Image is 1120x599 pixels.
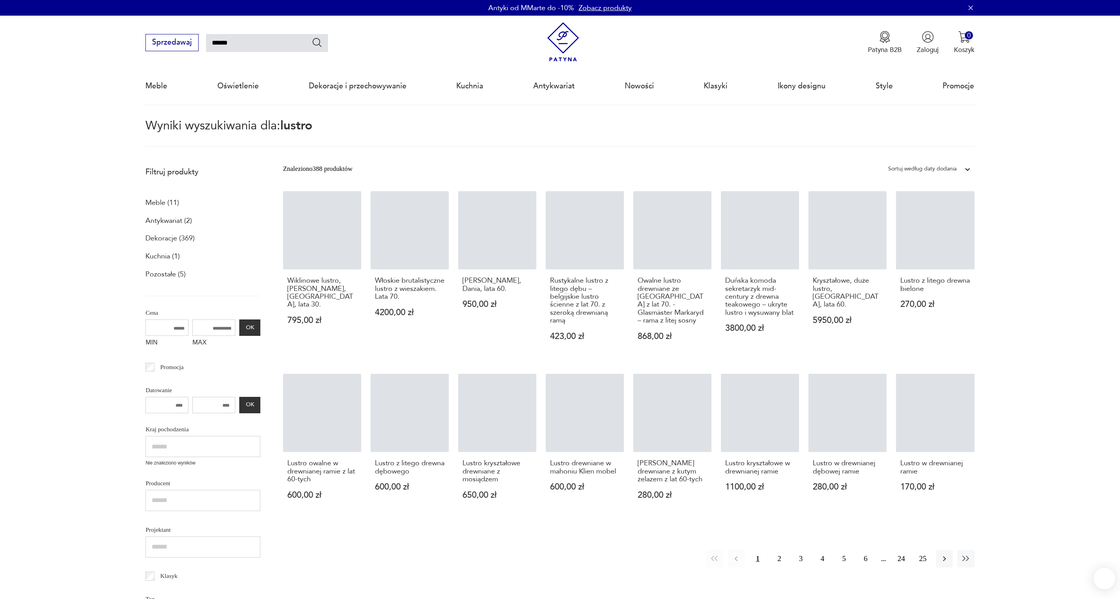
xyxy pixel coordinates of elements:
[638,277,707,325] h3: Owalne lustro drewniane ze [GEOGRAPHIC_DATA] z lat 70. - Glasmäster Markaryd – rama z litej sosny
[312,37,323,48] button: Szukaj
[749,550,766,567] button: 1
[145,268,186,281] a: Pozostałe (5)
[375,483,444,491] p: 600,00 zł
[283,191,361,359] a: Wiklinowe lustro, Josef Daubenbüchel, Niemcy, lata 30.Wiklinowe lustro, [PERSON_NAME], [GEOGRAPHI...
[145,525,260,535] p: Projektant
[792,550,809,567] button: 3
[638,459,707,483] h3: [PERSON_NAME] drewniane z kutym żelazem z lat 60-tych
[546,374,624,517] a: Lustro drewniane w mahoniu Klien mobelLustro drewniane w mahoniu Klien mobel600,00 zł
[280,117,312,134] span: lustro
[239,397,260,413] button: OK
[145,34,198,51] button: Sprzedawaj
[287,277,357,309] h3: Wiklinowe lustro, [PERSON_NAME], [GEOGRAPHIC_DATA], lata 30.
[808,191,887,359] a: Kryształowe, duże lustro, Włochy, lata 60.Kryształowe, duże lustro, [GEOGRAPHIC_DATA], lata 60.59...
[145,478,260,488] p: Producent
[900,459,970,475] h3: Lustro w drewnianej ramie
[879,31,891,43] img: Ikona medalu
[835,550,852,567] button: 5
[239,319,260,336] button: OK
[462,459,532,483] h3: Lustro kryształowe drewniane z mosiądzem
[145,40,198,46] a: Sprzedawaj
[550,459,620,475] h3: Lustro drewniane w mahoniu Klien mobel
[917,45,939,54] p: Zaloguj
[965,31,973,39] div: 0
[900,277,970,293] h3: Lustro z litego drewna bielone
[145,385,260,395] p: Datowanie
[813,483,882,491] p: 280,00 zł
[462,300,532,308] p: 950,00 zł
[725,277,795,317] h3: Duńska komoda sekretarzyk mid-century z drewna teakowego – ukryte lustro i wysuwany blat
[543,22,583,62] img: Patyna - sklep z meblami i dekoracjami vintage
[546,191,624,359] a: Rustykalne lustro z litego dębu – belgijskie lustro ścienne z lat 70. z szeroką drewnianą ramąRus...
[868,45,902,54] p: Patyna B2B
[371,191,449,359] a: Włoskie brutalistyczne lustro z wieszakiem. Lata 70.Włoskie brutalistyczne lustro z wieszakiem. L...
[813,316,882,325] p: 5950,00 zł
[954,31,975,54] button: 0Koszyk
[625,68,654,104] a: Nowości
[550,483,620,491] p: 600,00 zł
[896,374,974,517] a: Lustro w drewnianej ramieLustro w drewnianej ramie170,00 zł
[876,68,893,104] a: Style
[579,3,632,13] a: Zobacz produkty
[721,374,799,517] a: Lustro kryształowe w drewnianej ramieLustro kryształowe w drewnianej ramie1100,00 zł
[145,424,260,434] p: Kraj pochodzenia
[287,316,357,325] p: 795,00 zł
[868,31,902,54] a: Ikona medaluPatyna B2B
[857,550,874,567] button: 6
[922,31,934,43] img: Ikonka użytkownika
[488,3,574,13] p: Antyki od MMarte do -10%
[145,120,974,147] p: Wyniki wyszukiwania dla:
[813,277,882,309] h3: Kryształowe, duże lustro, [GEOGRAPHIC_DATA], lata 60.
[145,167,260,177] p: Filtruj produkty
[958,31,970,43] img: Ikona koszyka
[1093,568,1115,590] iframe: Smartsupp widget button
[814,550,831,567] button: 4
[704,68,728,104] a: Klasyki
[462,491,532,499] p: 650,00 zł
[954,45,975,54] p: Koszyk
[550,332,620,341] p: 423,00 zł
[145,232,195,245] p: Dekoracje (369)
[192,336,235,351] label: MAX
[725,324,795,332] p: 3800,00 zł
[375,459,444,475] h3: Lustro z litego drewna dębowego
[283,164,353,174] div: Znaleziono 388 produktów
[778,68,826,104] a: Ikony designu
[375,308,444,317] p: 4200,00 zł
[533,68,575,104] a: Antykwariat
[638,332,707,341] p: 868,00 zł
[633,374,711,517] a: Lustro drewniane z kutym żelazem z lat 60-tych[PERSON_NAME] drewniane z kutym żelazem z lat 60-ty...
[160,571,177,581] p: Klasyk
[771,550,788,567] button: 2
[458,374,536,517] a: Lustro kryształowe drewniane z mosiądzemLustro kryształowe drewniane z mosiądzem650,00 zł
[725,483,795,491] p: 1100,00 zł
[896,191,974,359] a: Lustro z litego drewna bieloneLustro z litego drewna bielone270,00 zł
[900,483,970,491] p: 170,00 zł
[371,374,449,517] a: Lustro z litego drewna dębowegoLustro z litego drewna dębowego600,00 zł
[145,459,260,467] p: Nie znaleziono wyników
[900,300,970,308] p: 270,00 zł
[283,374,361,517] a: Lustro owalne w drewnianej ramie z lat 60-tychLustro owalne w drewnianej ramie z lat 60-tych600,0...
[868,31,902,54] button: Patyna B2B
[217,68,259,104] a: Oświetlenie
[145,68,167,104] a: Meble
[375,277,444,301] h3: Włoskie brutalistyczne lustro z wieszakiem. Lata 70.
[309,68,407,104] a: Dekoracje i przechowywanie
[145,214,192,228] a: Antykwariat (2)
[145,336,188,351] label: MIN
[725,459,795,475] h3: Lustro kryształowe w drewnianej ramie
[462,277,532,293] h3: [PERSON_NAME], Dania, lata 60.
[721,191,799,359] a: Duńska komoda sekretarzyk mid-century z drewna teakowego – ukryte lustro i wysuwany blatDuńska ko...
[456,68,483,104] a: Kuchnia
[287,491,357,499] p: 600,00 zł
[808,374,887,517] a: Lustro w drewnianej dębowej ramieLustro w drewnianej dębowej ramie280,00 zł
[638,491,707,499] p: 280,00 zł
[160,362,184,372] p: Promocja
[550,277,620,325] h3: Rustykalne lustro z litego dębu – belgijskie lustro ścienne z lat 70. z szeroką drewnianą ramą
[458,191,536,359] a: Lustro, Dania, lata 60.[PERSON_NAME], Dania, lata 60.950,00 zł
[145,196,179,210] a: Meble (11)
[893,550,910,567] button: 24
